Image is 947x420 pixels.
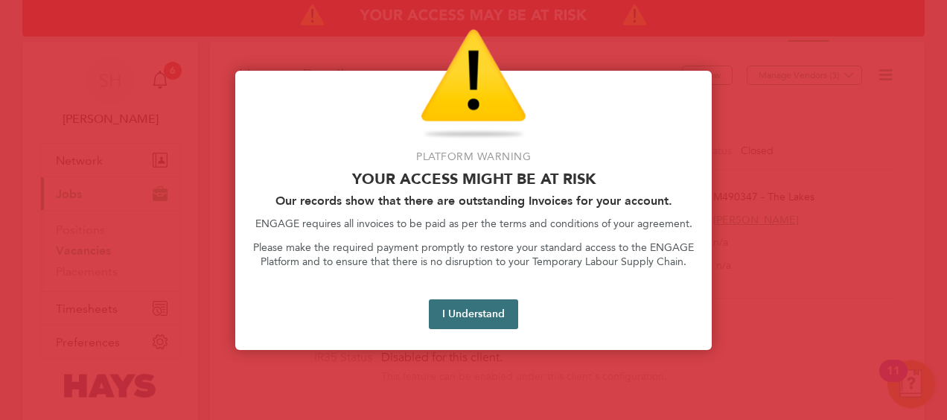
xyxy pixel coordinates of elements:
p: Please make the required payment promptly to restore your standard access to the ENGAGE Platform ... [253,241,694,270]
p: Platform Warning [253,150,694,165]
img: Warning Icon [421,29,526,141]
p: ENGAGE requires all invoices to be paid as per the terms and conditions of your agreement. [253,217,694,232]
div: Access At Risk [235,71,712,350]
h2: Our records show that there are outstanding Invoices for your account. [253,194,694,208]
p: Your access might be at risk [253,170,694,188]
button: I Understand [429,299,518,329]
